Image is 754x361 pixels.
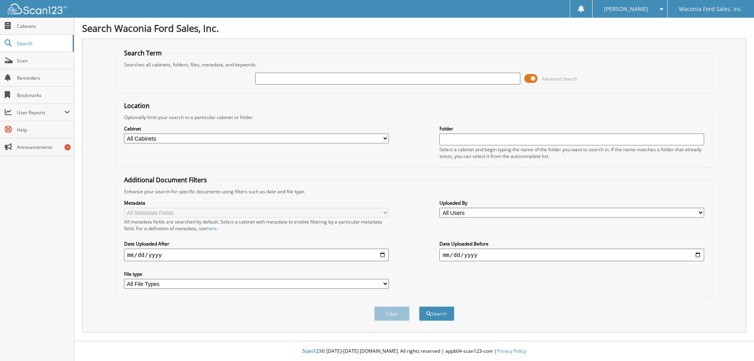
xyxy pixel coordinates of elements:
div: © [DATE]-[DATE] [DOMAIN_NAME]. All rights reserved | appb04-scan123-com | [74,342,754,361]
label: Uploaded By [439,200,704,206]
legend: Search Term [120,49,166,57]
button: Clear [374,306,410,321]
span: Announcements [17,144,70,150]
legend: Additional Document Filters [120,176,211,184]
div: 1 [64,144,71,150]
a: Privacy Policy [497,348,526,354]
button: Search [419,306,454,321]
label: Cabinet [124,125,389,132]
span: Reminders [17,75,70,81]
span: Advanced Search [542,76,577,82]
span: Waconia Ford Sales, Inc. [679,7,743,11]
div: All metadata fields are searched by default. Select a cabinet with metadata to enable filtering b... [124,218,389,232]
label: File type [124,271,389,277]
input: start [124,249,389,261]
a: here [207,225,217,232]
span: Bookmarks [17,92,70,99]
label: Folder [439,125,704,132]
input: end [439,249,704,261]
div: Select a cabinet and begin typing the name of the folder you want to search in. If the name match... [439,146,704,159]
div: Enhance your search for specific documents using filters such as date and file type. [120,188,708,195]
span: Scan123 [302,348,321,354]
legend: Location [120,101,154,110]
label: Date Uploaded Before [439,240,704,247]
span: Help [17,126,70,133]
div: Searches all cabinets, folders, files, metadata, and keywords [120,61,708,68]
label: Metadata [124,200,389,206]
span: Scan [17,57,70,64]
span: User Reports [17,109,64,116]
div: Optionally limit your search to a particular cabinet or folder [120,114,708,121]
label: Date Uploaded After [124,240,389,247]
span: [PERSON_NAME] [604,7,648,11]
img: scan123-logo-white.svg [8,4,67,14]
span: Search [17,40,69,47]
h1: Search Waconia Ford Sales, Inc. [82,22,746,35]
span: Cabinets [17,23,70,29]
